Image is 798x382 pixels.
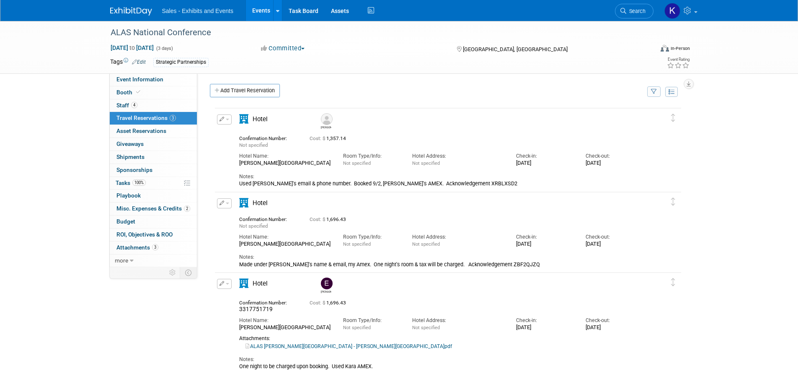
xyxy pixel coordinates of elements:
[239,114,248,124] i: Hotel
[131,102,137,108] span: 4
[239,142,268,148] span: Not specified
[310,216,326,222] span: Cost: $
[110,57,146,67] td: Tags
[115,257,128,264] span: more
[116,192,141,199] span: Playbook
[239,261,643,268] div: Made under [PERSON_NAME]'s name & email, my Amex. One night's room & tax will be charged. Acknowl...
[586,234,642,241] div: Check-out:
[110,216,197,228] a: Budget
[239,133,297,141] div: Confirmation Number:
[108,25,641,40] div: ALAS National Conference
[321,113,333,125] img: Brian Benavides
[412,325,440,330] span: Not specified
[170,115,176,121] span: 3
[463,46,568,52] span: [GEOGRAPHIC_DATA], [GEOGRAPHIC_DATA]
[116,114,176,121] span: Travel Reservations
[110,125,197,138] a: Asset Reservations
[116,231,173,238] span: ROI, Objectives & ROO
[412,234,504,241] div: Hotel Address:
[310,135,326,141] span: Cost: $
[210,84,280,97] a: Add Travel Reservation
[155,46,173,51] span: (3 days)
[116,76,163,83] span: Event Information
[661,45,669,52] img: Format-Inperson.png
[152,244,158,250] span: 3
[239,214,297,222] div: Confirmation Number:
[343,242,371,247] span: Not specified
[319,278,333,294] div: Elda Garcia
[615,4,653,18] a: Search
[116,89,142,96] span: Booth
[116,140,144,147] span: Giveaways
[516,241,573,247] div: [DATE]
[110,255,197,267] a: more
[253,115,268,123] span: Hotel
[343,153,400,160] div: Room Type/Info:
[310,300,326,306] span: Cost: $
[239,363,643,370] div: One night to be charged upon booking. Used Kara AMEX.
[516,160,573,166] div: [DATE]
[253,280,268,287] span: Hotel
[239,324,331,331] div: [PERSON_NAME][GEOGRAPHIC_DATA]
[239,223,268,229] span: Not specified
[116,218,135,225] span: Budget
[586,324,642,331] div: [DATE]
[310,135,349,141] span: 1,357.14
[626,8,646,14] span: Search
[343,161,371,166] span: Not specified
[671,278,675,286] i: Click and drag to move item
[239,254,643,261] div: Notes:
[116,205,190,212] span: Misc. Expenses & Credits
[239,180,643,187] div: Used [PERSON_NAME]'s email & phone number. Booked 9/2, [PERSON_NAME]'s AMEX. Acknowledgement XRBL...
[110,73,197,86] a: Event Information
[586,153,642,160] div: Check-out:
[153,58,209,67] div: Strategic Partnerships
[165,267,180,278] td: Personalize Event Tab Strip
[310,300,349,306] span: 1,696.43
[116,179,146,186] span: Tasks
[239,160,331,166] div: [PERSON_NAME][GEOGRAPHIC_DATA]
[412,317,504,324] div: Hotel Address:
[343,234,400,241] div: Room Type/Info:
[310,216,349,222] span: 1,696.43
[239,335,643,342] div: Attachments:
[239,306,273,312] span: 3317751719
[671,114,675,122] i: Click and drag to move item
[412,242,440,247] span: Not specified
[239,317,331,324] div: Hotel Name:
[110,177,197,190] a: Tasks100%
[116,153,145,160] span: Shipments
[116,102,137,109] span: Staff
[412,153,504,160] div: Hotel Address:
[116,127,166,134] span: Asset Reservations
[116,166,152,173] span: Sponsorships
[110,151,197,164] a: Shipments
[136,90,140,94] i: Booth reservation complete
[110,99,197,112] a: Staff4
[343,325,371,330] span: Not specified
[110,7,152,16] img: ExhibitDay
[184,205,190,212] span: 2
[667,57,690,62] div: Event Rating
[132,179,146,186] span: 100%
[586,160,642,166] div: [DATE]
[116,244,158,251] span: Attachments
[586,317,642,324] div: Check-out:
[258,44,308,53] button: Committed
[321,125,331,130] div: Brian Benavides
[671,197,675,205] i: Click and drag to move item
[253,199,268,207] span: Hotel
[321,278,333,289] img: Elda Garcia
[239,198,248,208] i: Hotel
[604,44,690,56] div: Event Format
[239,234,331,241] div: Hotel Name:
[110,44,154,52] span: [DATE] [DATE]
[110,112,197,125] a: Travel Reservations3
[651,89,657,95] i: Filter by Traveler
[162,8,233,14] span: Sales - Exhibits and Events
[180,267,197,278] td: Toggle Event Tabs
[516,324,573,331] div: [DATE]
[110,242,197,254] a: Attachments3
[343,317,400,324] div: Room Type/Info:
[110,86,197,99] a: Booth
